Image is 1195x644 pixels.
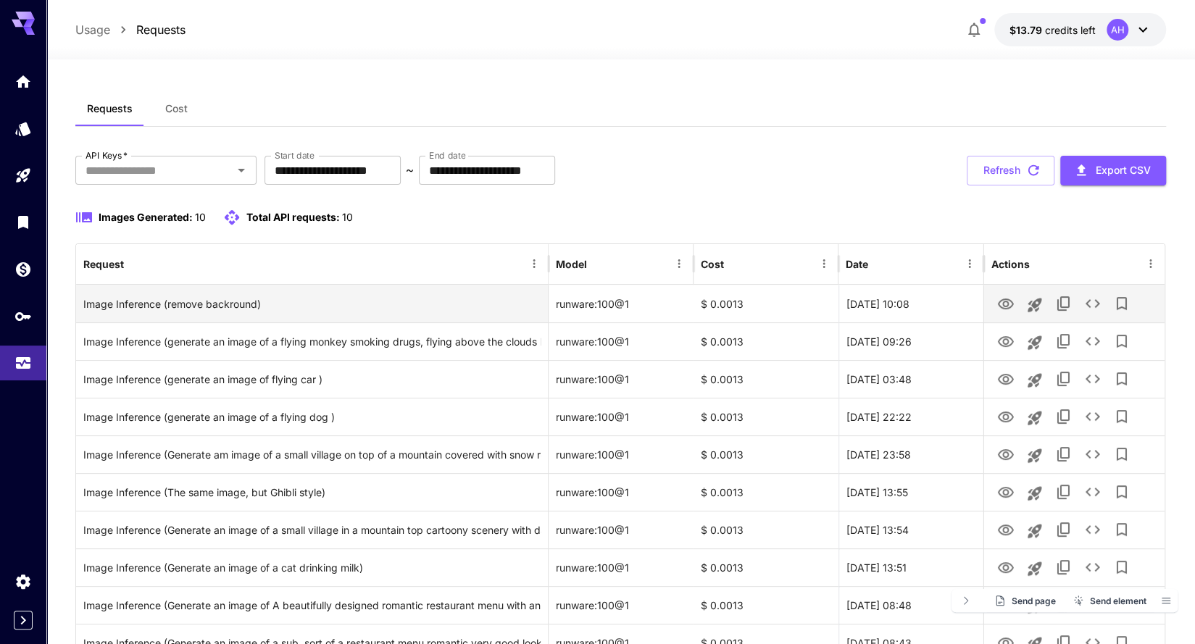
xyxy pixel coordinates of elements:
div: Wallet [14,260,32,278]
button: Refresh [967,156,1054,185]
div: Library [14,213,32,231]
button: Launch in playground [1020,328,1049,357]
div: $ 0.0013 [694,548,838,586]
button: Sort [725,254,746,274]
button: Launch in playground [1020,554,1049,583]
button: Open [231,160,251,180]
label: End date [429,149,465,162]
button: Copy TaskUUID [1049,515,1078,544]
button: See details [1078,440,1107,469]
div: runware:100@1 [549,360,694,398]
div: Home [14,72,32,91]
div: Click to copy prompt [83,587,541,624]
button: See details [1078,364,1107,393]
div: 18 Aug, 2025 08:48 [838,586,983,624]
div: $ 0.0013 [694,511,838,548]
button: Menu [1141,254,1161,274]
div: Date [846,258,868,270]
label: API Keys [86,149,128,162]
div: runware:100@1 [549,285,694,322]
p: Usage [75,21,110,38]
div: runware:100@1 [549,322,694,360]
div: $ 0.0013 [694,360,838,398]
div: Models [14,120,32,138]
button: Launch in playground [1020,290,1049,319]
button: See details [1078,289,1107,318]
a: Requests [136,21,186,38]
button: Add to library [1107,289,1136,318]
div: Actions [991,258,1030,270]
div: 22 Aug, 2025 03:48 [838,360,983,398]
div: $ 0.0013 [694,322,838,360]
div: 22 Aug, 2025 10:08 [838,285,983,322]
button: Menu [959,254,980,274]
div: Click to copy prompt [83,361,541,398]
button: See details [1078,327,1107,356]
span: credits left [1044,24,1095,36]
button: See details [1078,515,1107,544]
button: See details [1078,477,1107,506]
button: View Image [991,477,1020,506]
div: AH [1107,19,1128,41]
button: Copy TaskUUID [1049,477,1078,506]
p: ~ [406,162,414,179]
button: Copy TaskUUID [1049,440,1078,469]
button: See details [1078,553,1107,582]
button: Copy TaskUUID [1049,327,1078,356]
div: runware:100@1 [549,548,694,586]
button: Copy TaskUUID [1049,402,1078,431]
button: Launch in playground [1020,403,1049,432]
div: Click to copy prompt [83,549,541,586]
div: Usage [14,354,32,372]
button: See details [1078,402,1107,431]
button: View Image [991,514,1020,544]
div: $ 0.0013 [694,586,838,624]
div: 19 Aug, 2025 13:54 [838,511,983,548]
div: Click to copy prompt [83,285,541,322]
button: Launch in playground [1020,366,1049,395]
button: View Image [991,364,1020,393]
button: Sort [588,254,609,274]
div: Request [83,258,124,270]
div: 19 Aug, 2025 13:51 [838,548,983,586]
div: API Keys [14,307,32,325]
button: Expand sidebar [14,611,33,630]
div: Cost [701,258,724,270]
button: Sort [125,254,146,274]
button: Add to library [1107,553,1136,582]
button: View Image [991,288,1020,318]
span: Cost [165,102,188,115]
button: Sort [870,254,890,274]
button: $13.79164AH [994,13,1166,46]
div: 19 Aug, 2025 13:55 [838,473,983,511]
button: Add to library [1107,515,1136,544]
button: Add to library [1107,402,1136,431]
div: $ 0.0013 [694,398,838,435]
button: Add to library [1107,364,1136,393]
div: runware:100@1 [549,398,694,435]
button: View Image [991,439,1020,469]
div: 21 Aug, 2025 22:22 [838,398,983,435]
div: $ 0.0013 [694,435,838,473]
div: runware:100@1 [549,435,694,473]
div: $ 0.0013 [694,285,838,322]
button: View Image [991,401,1020,431]
span: Images Generated: [99,211,193,223]
div: Settings [14,572,32,590]
div: Click to copy prompt [83,436,541,473]
div: Click to copy prompt [83,323,541,360]
span: $13.79 [1009,24,1044,36]
button: Export CSV [1060,156,1166,185]
button: View Image [991,326,1020,356]
nav: breadcrumb [75,21,186,38]
div: 19 Aug, 2025 23:58 [838,435,983,473]
div: Click to copy prompt [83,398,541,435]
span: 10 [342,211,353,223]
button: Menu [669,254,689,274]
button: Launch in playground [1020,517,1049,545]
button: Launch in playground [1020,441,1049,470]
button: Copy TaskUUID [1049,553,1078,582]
div: Playground [14,167,32,185]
